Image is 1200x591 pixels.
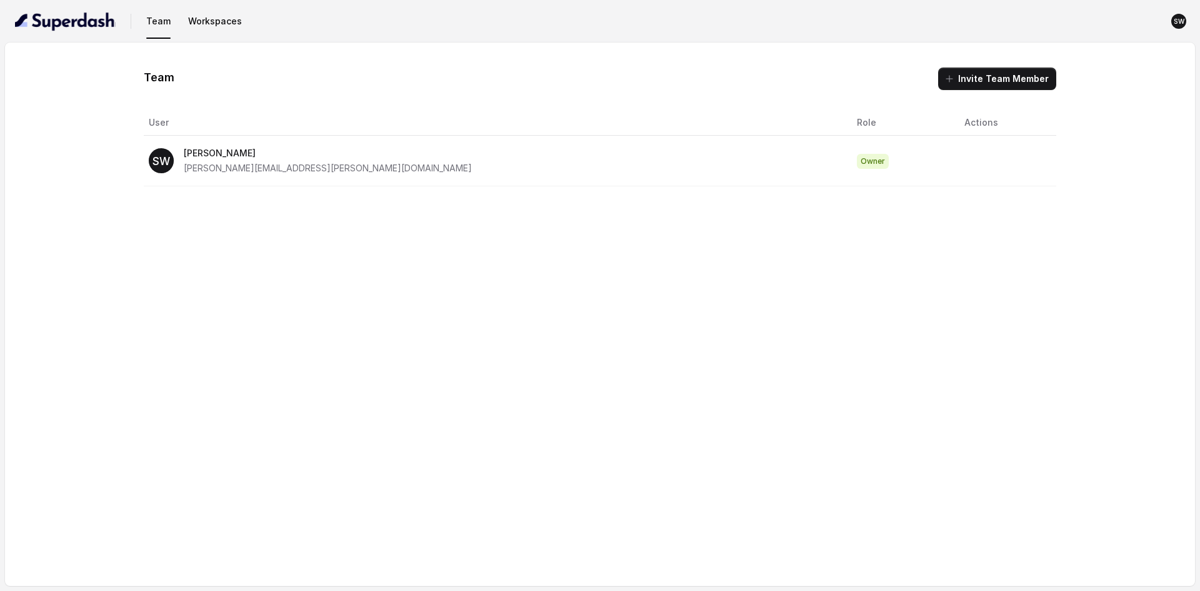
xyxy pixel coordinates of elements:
th: Role [847,110,955,136]
h1: Team [144,68,174,88]
button: Invite Team Member [938,68,1056,90]
button: Workspaces [183,10,247,33]
span: Owner [857,154,889,169]
p: [PERSON_NAME] [184,146,472,161]
button: Team [141,10,176,33]
text: SW [1174,18,1185,26]
text: SW [152,154,170,168]
th: Actions [954,110,1056,136]
span: [PERSON_NAME][EMAIL_ADDRESS][PERSON_NAME][DOMAIN_NAME] [184,163,472,173]
img: light.svg [15,11,116,31]
th: User [144,110,847,136]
